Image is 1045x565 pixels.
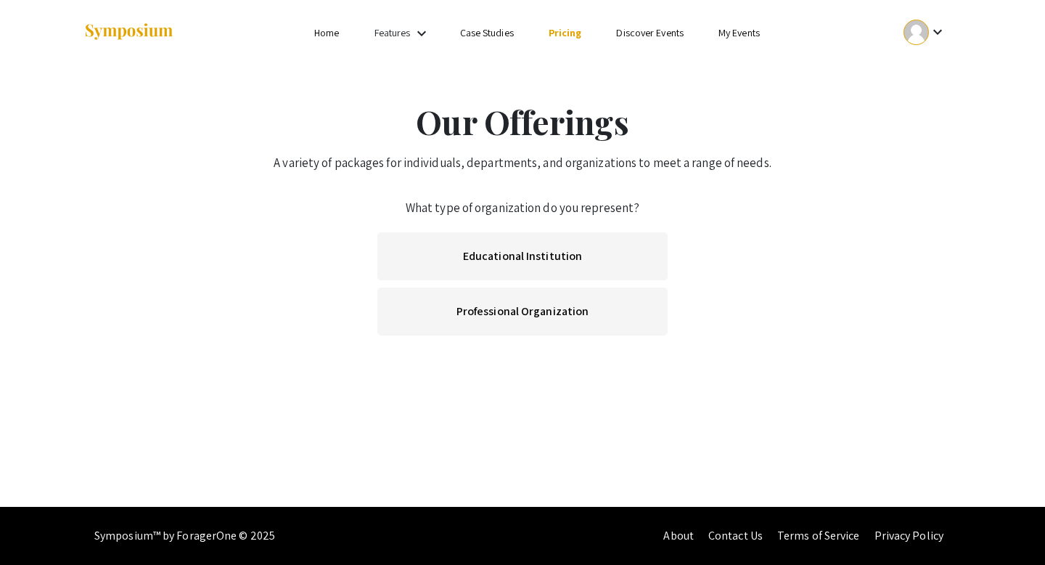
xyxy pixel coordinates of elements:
[83,102,962,141] h1: Our Offerings
[374,26,411,39] a: Features
[314,26,339,39] a: Home
[83,199,962,218] p: What type of organization do you represent?
[663,528,694,543] a: About
[377,288,668,336] a: Professional Organization
[549,26,582,39] a: Pricing
[83,147,962,173] p: A variety of packages for individuals, departments, and organizations to meet a range of needs.
[616,26,684,39] a: Discover Events
[708,528,763,543] a: Contact Us
[94,507,275,565] div: Symposium™ by ForagerOne © 2025
[777,528,860,543] a: Terms of Service
[460,26,514,39] a: Case Studies
[413,25,430,42] mat-icon: Expand Features list
[874,528,943,543] a: Privacy Policy
[929,23,946,41] mat-icon: Expand account dropdown
[888,16,962,49] button: Expand account dropdown
[718,26,760,39] a: My Events
[83,23,174,42] img: Symposium by ForagerOne
[377,232,668,280] a: Educational Institution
